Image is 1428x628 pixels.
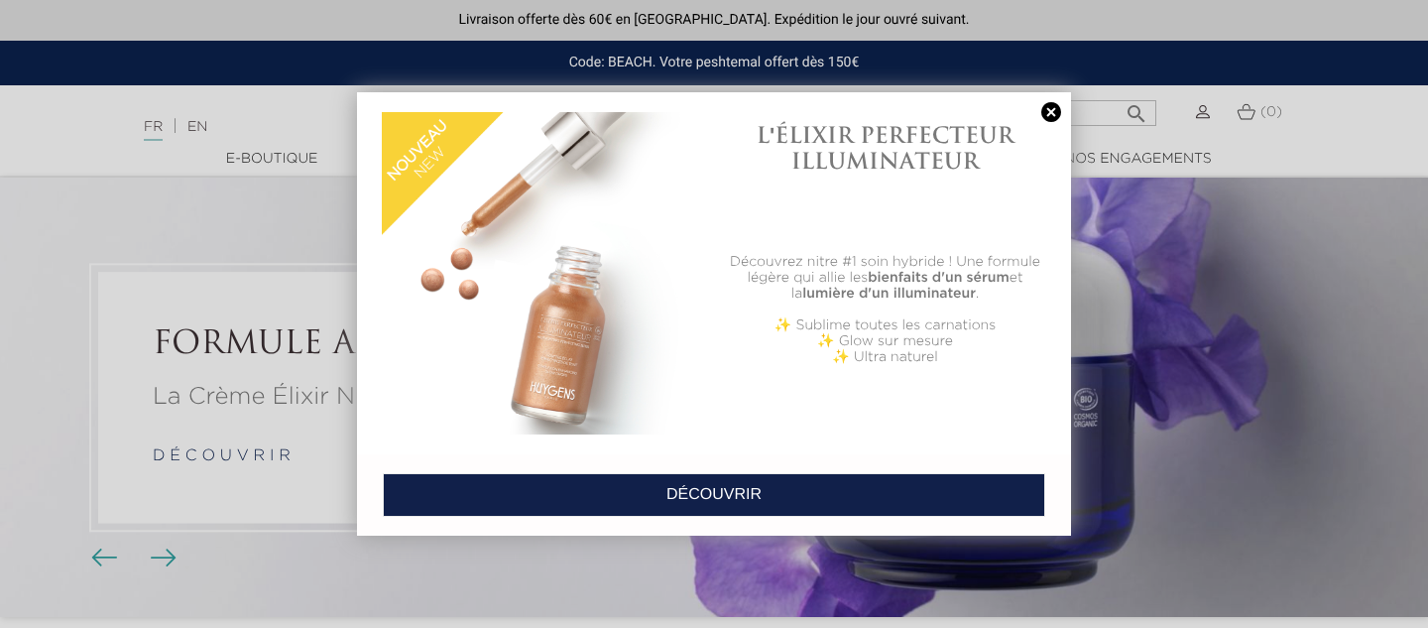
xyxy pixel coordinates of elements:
[724,317,1046,333] p: ✨ Sublime toutes les carnations
[724,349,1046,365] p: ✨ Ultra naturel
[724,254,1046,302] p: Découvrez nitre #1 soin hybride ! Une formule légère qui allie les et la .
[868,271,1010,285] b: bienfaits d'un sérum
[383,473,1045,517] a: DÉCOUVRIR
[802,287,976,301] b: lumière d'un illuminateur
[724,122,1046,175] h1: L'ÉLIXIR PERFECTEUR ILLUMINATEUR
[724,333,1046,349] p: ✨ Glow sur mesure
